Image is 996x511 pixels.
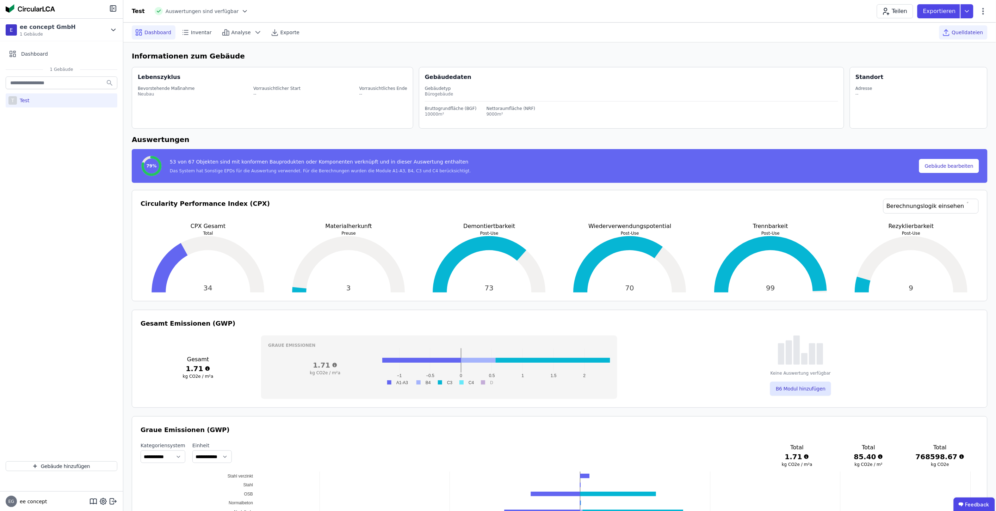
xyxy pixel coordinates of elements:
div: 53 von 67 Objekten sind mit konformen Bauprodukten oder Komponenten verknüpft und in dieser Auswe... [170,158,471,168]
p: Materialherkunft [281,222,416,230]
h3: kg CO2e / m²a [141,374,255,379]
span: Inventar [191,29,212,36]
span: ee concept [17,498,47,505]
img: empty-state [778,335,823,365]
span: Quelldateien [952,29,983,36]
button: Gebäude bearbeiten [919,159,979,173]
div: 10000m² [425,111,477,117]
div: Bevorstehende Maßnahme [138,86,195,91]
div: Gebäudetyp [425,86,838,91]
div: Vorrausichtlicher Start [253,86,301,91]
div: Test [132,7,145,16]
button: Teilen [877,4,913,18]
h3: 768598.67 [916,452,965,462]
div: -- [856,91,873,97]
h3: Gesamt [141,355,255,364]
p: Post-Use [422,230,557,236]
h3: Total [916,443,965,452]
h3: kg CO2e / m²a [773,462,822,467]
div: T [8,96,17,105]
p: Preuse [281,230,416,236]
h3: kg CO2e / m² [844,462,893,467]
button: B6 Modul hinzufügen [770,382,831,396]
p: Rezyklierbarkeit [844,222,979,230]
h6: Auswertungen [132,134,988,145]
div: Nettoraumfläche (NRF) [487,106,536,111]
div: 9000m² [487,111,536,117]
p: Post-Use [703,230,838,236]
div: -- [253,91,301,97]
h3: kg CO2e / m²a [268,370,382,376]
p: Total [141,230,276,236]
span: Auswertungen sind verfügbar [166,8,239,15]
div: Das System hat Sonstige EPDs für die Auswertung verwendet. Für die Berechnungen wurden die Module... [170,168,471,174]
h3: Total [844,443,893,452]
h3: 1.71 [268,360,382,370]
span: Dashboard [21,50,48,57]
div: ee concept GmbH [20,23,76,31]
span: Dashboard [144,29,171,36]
h3: Total [773,443,822,452]
p: Exportieren [923,7,957,16]
div: Keine Auswertung verfügbar [771,370,831,376]
div: Neubau [138,91,195,97]
a: Berechnungslogik einsehen [883,199,979,214]
p: CPX Gesamt [141,222,276,230]
span: 1 Gebäude [20,31,76,37]
h3: Graue Emissionen (GWP) [141,425,979,435]
span: Analyse [231,29,251,36]
div: Test [17,97,30,104]
div: Bürogebäude [425,91,838,97]
h3: 1.71 [141,364,255,374]
h3: 85.40 [844,452,893,462]
div: Bruttogrundfläche (BGF) [425,106,477,111]
div: -- [359,91,407,97]
h3: kg CO2e [916,462,965,467]
p: Post-Use [844,230,979,236]
div: Gebäudedaten [425,73,844,81]
p: Post-Use [562,230,697,236]
div: Vorrausichtliches Ende [359,86,407,91]
h3: Gesamt Emissionen (GWP) [141,319,979,328]
label: Kategoriensystem [141,442,185,449]
h3: Circularity Performance Index (CPX) [141,199,270,222]
p: Wiederverwendungspotential [562,222,697,230]
div: Standort [856,73,884,81]
h3: Graue Emissionen [268,343,610,348]
h6: Informationen zum Gebäude [132,51,988,61]
button: Gebäude hinzufügen [6,461,117,471]
span: Exporte [280,29,299,36]
h3: 1.71 [773,452,822,462]
div: Adresse [856,86,873,91]
p: Demontiertbarkeit [422,222,557,230]
label: Einheit [192,442,232,449]
div: E [6,24,17,36]
span: 79% [147,163,157,169]
span: 1 Gebäude [43,67,80,72]
img: Concular [6,4,55,13]
div: Lebenszyklus [138,73,180,81]
span: EG [8,499,14,504]
p: Trennbarkeit [703,222,838,230]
